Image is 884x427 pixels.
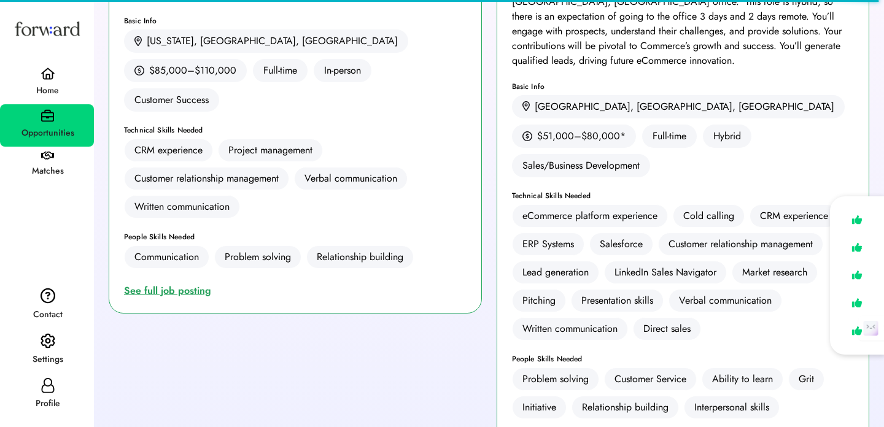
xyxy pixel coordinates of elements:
div: Communication [134,250,199,264]
div: Interpersonal skills [694,400,769,415]
div: Hybrid [703,125,751,148]
div: Presentation skills [581,293,653,308]
img: money.svg [134,65,144,76]
div: Customer Service [615,372,686,387]
div: Written communication [522,321,618,336]
div: Relationship building [582,400,669,415]
div: Salesforce [600,237,643,252]
img: home.svg [41,67,55,80]
div: Profile [1,396,94,411]
div: CRM experience [134,143,203,158]
div: Technical Skills Needed [124,126,467,134]
img: money.svg [522,131,532,142]
div: Written communication [134,199,230,214]
div: Matches [1,164,94,179]
div: $51,000–$80,000 [537,129,620,144]
img: contact.svg [41,288,55,304]
div: Problem solving [522,372,589,387]
div: Relationship building [317,250,403,264]
div: Full-time [253,59,308,82]
div: Project management [228,143,312,158]
img: like.svg [848,322,866,340]
img: location.svg [522,101,530,112]
div: Customer Success [124,88,219,112]
div: Verbal communication [679,293,772,308]
img: Forward logo [12,10,82,47]
div: People Skills Needed [124,233,467,240]
div: $85,000–$110,000 [149,63,236,78]
div: CRM experience [760,209,828,223]
div: [US_STATE], [GEOGRAPHIC_DATA], [GEOGRAPHIC_DATA] [147,34,398,48]
img: like.svg [848,211,866,229]
div: Sales/Business Development [512,154,650,177]
div: LinkedIn Sales Navigator [615,265,716,280]
div: Pitching [522,293,556,308]
div: Problem solving [225,250,291,264]
div: Basic Info [124,17,467,25]
img: location.svg [134,36,142,47]
img: handshake.svg [41,152,54,160]
div: In-person [314,59,371,82]
div: Initiative [522,400,556,415]
div: Home [1,83,94,98]
div: Full-time [642,125,697,148]
div: Technical Skills Needed [512,192,855,199]
div: Lead generation [522,265,589,280]
img: briefcase.svg [41,109,54,122]
div: Opportunities [1,126,94,140]
div: Cold calling [683,209,734,223]
div: Market research [742,265,807,280]
div: [GEOGRAPHIC_DATA], [GEOGRAPHIC_DATA], [GEOGRAPHIC_DATA] [535,99,834,114]
img: like.svg [848,294,866,312]
div: Settings [1,352,94,367]
div: eCommerce platform experience [522,209,657,223]
div: Ability to learn [712,372,773,387]
div: Verbal communication [304,171,397,186]
div: People Skills Needed [512,355,855,363]
div: Grit [799,372,814,387]
div: Contact [1,307,94,322]
a: See full job posting [124,283,216,298]
img: like.svg [848,239,866,256]
img: settings.svg [41,333,55,349]
div: ERP Systems [522,237,574,252]
div: Customer relationship management [134,171,279,186]
div: Basic Info [512,83,855,90]
img: like.svg [848,266,866,284]
div: Customer relationship management [669,237,813,252]
div: Direct sales [643,321,691,336]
